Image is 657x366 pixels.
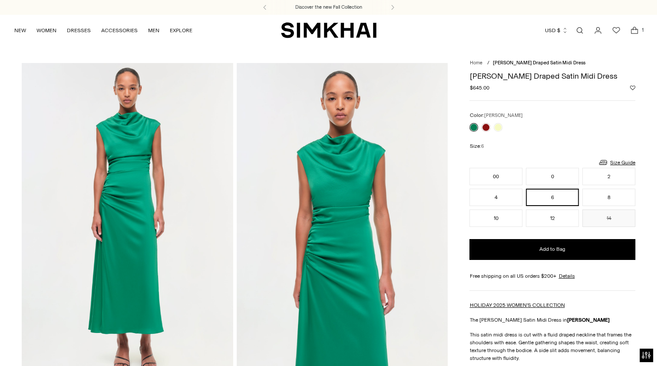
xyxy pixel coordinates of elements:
[469,60,482,66] a: Home
[281,22,376,39] a: SIMKHAI
[571,22,588,39] a: Open search modal
[526,189,579,206] button: 6
[626,22,643,39] a: Open cart modal
[582,189,635,206] button: 8
[639,26,647,34] span: 1
[469,210,522,227] button: 10
[36,21,56,40] a: WOMEN
[469,302,565,308] a: HOLIDAY 2025 WOMEN'S COLLECTION
[14,21,26,40] a: NEW
[469,111,522,120] label: Color:
[469,272,635,280] div: Free shipping on all US orders $200+
[67,21,91,40] a: DRESSES
[492,60,585,66] span: [PERSON_NAME] Draped Satin Midi Dress
[526,210,579,227] button: 12
[469,239,635,260] button: Add to Bag
[469,60,635,67] nav: breadcrumbs
[539,246,565,253] span: Add to Bag
[469,84,489,92] span: $645.00
[469,332,631,361] span: This satin midi dress is cut with a fluid draped neckline that frames the shoulders with ease. Ge...
[582,210,635,227] button: 14
[487,60,489,67] div: /
[630,85,635,90] button: Add to Wishlist
[469,317,609,323] span: The [PERSON_NAME] Satin Midi Dress in
[545,21,568,40] button: USD $
[469,142,483,150] label: Size:
[607,22,625,39] a: Wishlist
[484,113,522,118] span: [PERSON_NAME]
[582,168,635,185] button: 2
[148,21,159,40] a: MEN
[469,168,522,185] button: 00
[469,189,522,206] button: 4
[481,143,483,149] span: 6
[170,21,192,40] a: EXPLORE
[526,168,579,185] button: 0
[295,4,362,11] a: Discover the new Fall Collection
[469,72,635,80] h1: [PERSON_NAME] Draped Satin Midi Dress
[589,22,607,39] a: Go to the account page
[101,21,138,40] a: ACCESSORIES
[598,157,635,168] a: Size Guide
[567,317,609,323] strong: [PERSON_NAME]
[558,272,574,280] a: Details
